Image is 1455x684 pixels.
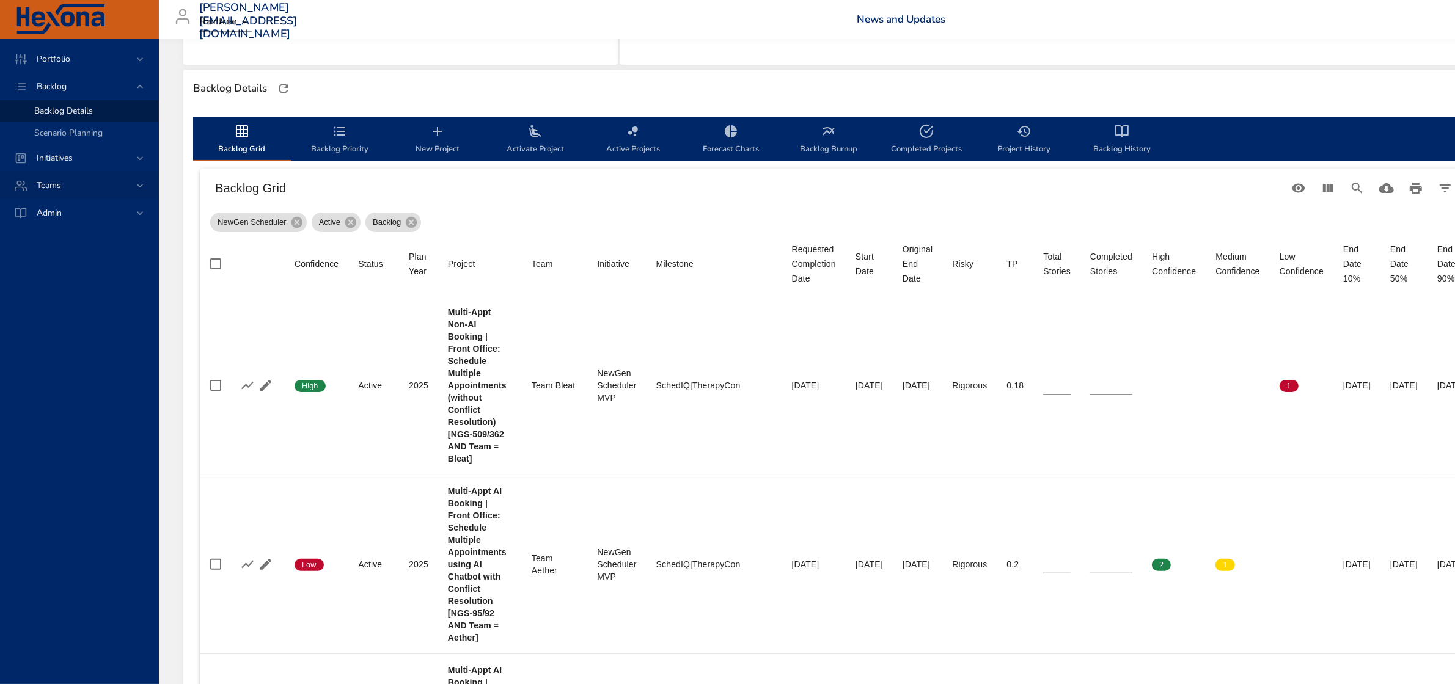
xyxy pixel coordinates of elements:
[1390,242,1418,286] div: End Date 50%
[295,559,324,570] span: Low
[1152,380,1171,391] span: 0
[257,555,275,573] button: Edit Project Details
[1090,249,1132,278] div: Sort
[856,379,883,391] div: [DATE]
[983,124,1066,156] span: Project History
[1372,173,1401,203] button: Download CSV
[792,379,836,391] div: [DATE]
[27,207,71,219] span: Admin
[1007,379,1024,391] div: 0.18
[448,307,507,464] b: Multi-Appt Non-AI Booking | Front Office: Schedule Multiple Appointments (without Conflict Resolu...
[592,124,675,156] span: Active Projects
[257,376,275,395] button: Edit Project Details
[597,256,629,271] div: Sort
[448,256,512,271] span: Project
[1280,380,1299,391] span: 1
[856,249,883,278] div: Start Date
[210,213,307,232] div: NewGen Scheduler
[215,178,1284,198] h6: Backlog Grid
[856,558,883,570] div: [DATE]
[1152,249,1196,278] div: High Confidence
[856,249,883,278] div: Sort
[532,256,577,271] span: Team
[1215,249,1259,278] div: Medium Confidence
[358,379,389,391] div: Active
[656,558,772,570] div: SchedIQ|TherapyCon
[1007,256,1018,271] div: Sort
[1313,173,1343,203] button: View Columns
[597,256,629,271] div: Initiative
[656,256,694,271] div: Sort
[1007,558,1024,570] div: 0.2
[358,558,389,570] div: Active
[199,12,252,32] div: Raintree
[1284,173,1313,203] button: Standard Views
[200,124,284,156] span: Backlog Grid
[532,552,577,577] div: Team Aether
[409,249,428,278] span: Plan Year
[1080,124,1164,156] span: Backlog History
[27,180,71,191] span: Teams
[1280,249,1324,278] div: Sort
[903,379,933,391] div: [DATE]
[597,256,636,271] span: Initiative
[238,376,257,395] button: Show Burnup
[189,79,271,98] div: Backlog Details
[952,256,973,271] div: Sort
[597,546,636,583] div: NewGen Scheduler MVP
[448,486,507,642] b: Multi-Appt AI Booking | Front Office: Schedule Multiple Appointments using AI Chatbot with Confli...
[597,367,636,404] div: NewGen Scheduler MVP
[1007,256,1018,271] div: TP
[295,256,339,271] div: Sort
[903,558,933,570] div: [DATE]
[409,558,428,570] div: 2025
[952,379,987,391] div: Rigorous
[27,53,80,65] span: Portfolio
[396,124,479,156] span: New Project
[532,256,553,271] div: Team
[1280,559,1299,570] span: 0
[1152,559,1171,570] span: 2
[238,555,257,573] button: Show Burnup
[1343,242,1371,286] div: End Date 10%
[448,256,475,271] div: Project
[1215,380,1234,391] span: 0
[27,152,82,164] span: Initiatives
[312,213,361,232] div: Active
[792,242,836,286] div: Requested Completion Date
[885,124,968,156] span: Completed Projects
[656,256,694,271] div: Milestone
[298,124,381,156] span: Backlog Priority
[1390,558,1418,570] div: [DATE]
[494,124,577,156] span: Activate Project
[532,379,577,391] div: Team Bleat
[448,256,475,271] div: Sort
[295,380,326,391] span: High
[199,1,298,41] h3: [PERSON_NAME][EMAIL_ADDRESS][DOMAIN_NAME]
[274,79,293,98] button: Refresh Page
[409,379,428,391] div: 2025
[1280,249,1324,278] span: Low Confidence
[409,249,428,278] div: Sort
[903,242,933,286] div: Original End Date
[295,256,339,271] div: Confidence
[312,216,348,228] span: Active
[1215,249,1259,278] div: Sort
[34,127,103,139] span: Scenario Planning
[27,81,76,92] span: Backlog
[365,216,408,228] span: Backlog
[1390,379,1418,391] div: [DATE]
[689,124,772,156] span: Forecast Charts
[857,12,945,26] a: News and Updates
[1152,249,1196,278] div: Sort
[656,256,772,271] span: Milestone
[792,242,836,286] div: Sort
[787,124,870,156] span: Backlog Burnup
[1043,249,1071,278] div: Sort
[952,256,987,271] span: Risky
